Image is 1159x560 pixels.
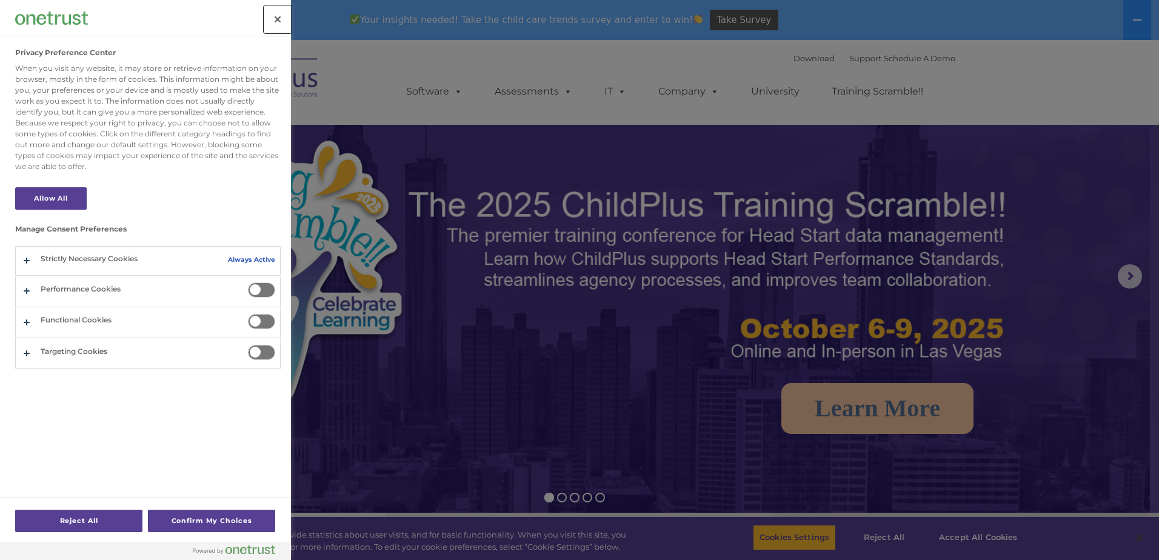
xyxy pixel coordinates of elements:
[193,545,285,560] a: Powered by OneTrust Opens in a new Tab
[15,48,116,57] h2: Privacy Preference Center
[148,510,275,532] button: Confirm My Choices
[15,12,88,24] img: Company Logo
[15,63,281,172] div: When you visit any website, it may store or retrieve information on your browser, mostly in the f...
[193,545,275,555] img: Powered by OneTrust Opens in a new Tab
[15,6,88,30] div: Company Logo
[15,187,87,210] button: Allow All
[15,225,281,239] h3: Manage Consent Preferences
[264,6,291,33] button: Close
[15,510,142,532] button: Reject All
